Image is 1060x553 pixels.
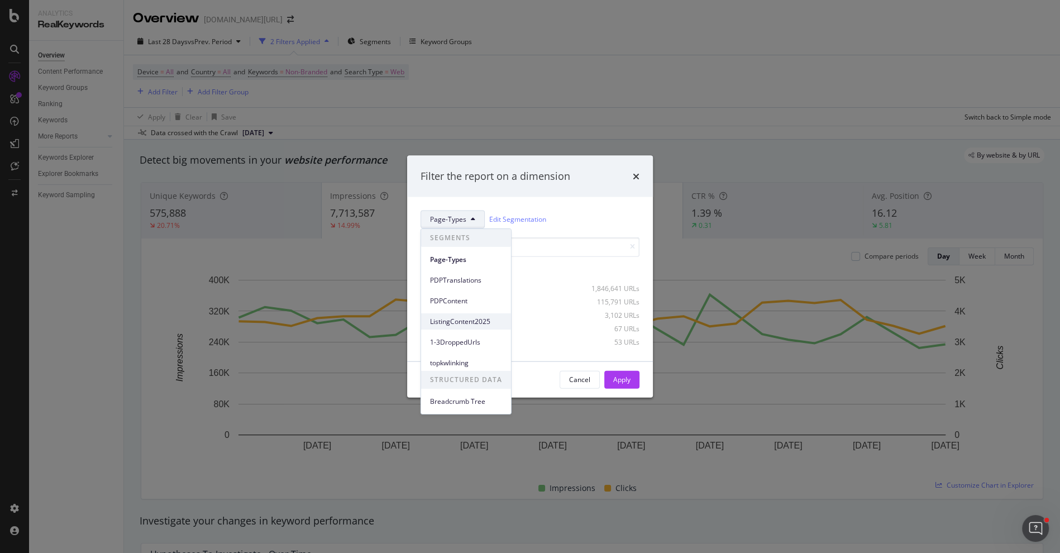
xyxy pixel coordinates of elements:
span: ListingContent2025 [430,316,502,326]
span: PDPContent [430,295,502,306]
span: STRUCTURED DATA [421,371,511,389]
span: topkwlinking [430,357,502,368]
span: 1-3DroppedUrls [430,337,502,347]
div: 3,102 URLs [585,311,639,320]
button: Cancel [560,370,600,388]
div: Select all data available [421,265,639,275]
div: modal [407,156,653,398]
span: Page-Types [430,214,466,224]
span: PDPTranslations [430,275,502,285]
div: 67 URLs [585,324,639,333]
div: 53 URLs [585,337,639,347]
span: Breadcrumb Tree [430,396,502,406]
div: times [633,169,639,184]
div: 115,791 URLs [585,297,639,307]
div: 1,846,641 URLs [585,284,639,293]
span: Page-Types [430,254,502,264]
div: Cancel [569,375,590,384]
a: Edit Segmentation [489,213,546,225]
div: Apply [613,375,631,384]
input: Search [421,237,639,256]
button: Apply [604,370,639,388]
span: SEGMENTS [421,229,511,247]
iframe: Intercom live chat [1022,515,1049,542]
button: Page-Types [421,210,485,228]
div: Filter the report on a dimension [421,169,570,184]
